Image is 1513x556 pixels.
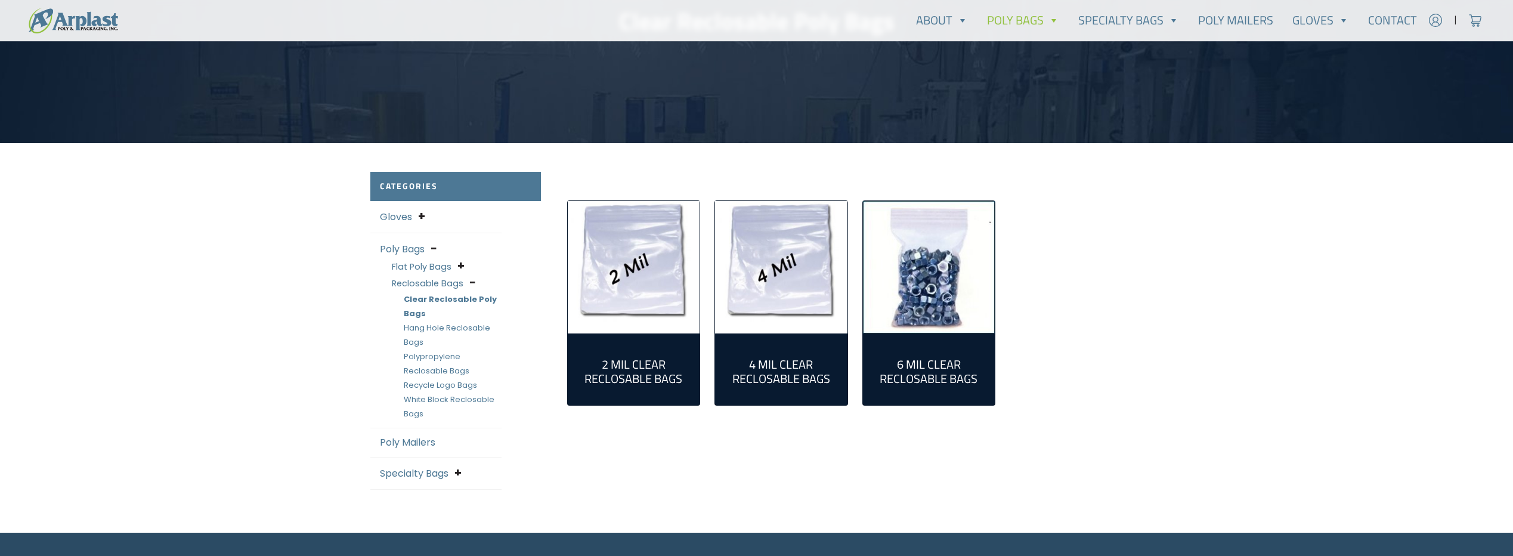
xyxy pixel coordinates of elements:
[977,8,1069,32] a: Poly Bags
[863,201,995,333] a: Visit product category 6 Mil Clear Reclosable Bags
[1189,8,1283,32] a: Poly Mailers
[872,357,986,386] h2: 6 Mil Clear Reclosable Bags
[29,8,118,33] img: logo
[380,435,435,449] a: Poly Mailers
[725,343,838,396] a: Visit product category 4 Mil Clear Reclosable Bags
[863,201,995,333] img: 6 Mil Clear Reclosable Bags
[380,242,425,256] a: Poly Bags
[380,210,412,224] a: Gloves
[1359,8,1427,32] a: Contact
[404,322,490,348] a: Hang Hole Reclosable Bags
[1454,13,1457,27] span: |
[577,343,691,396] a: Visit product category 2 Mil Clear Reclosable Bags
[404,294,497,319] a: Clear Reclosable Poly Bags
[715,201,847,333] img: 4 Mil Clear Reclosable Bags
[568,201,700,333] a: Visit product category 2 Mil Clear Reclosable Bags
[392,261,451,273] a: Flat Poly Bags
[725,357,838,386] h2: 4 Mil Clear Reclosable Bags
[1069,8,1189,32] a: Specialty Bags
[568,201,700,333] img: 2 Mil Clear Reclosable Bags
[872,343,986,396] a: Visit product category 6 Mil Clear Reclosable Bags
[1283,8,1359,32] a: Gloves
[370,172,541,201] h2: Categories
[906,8,977,32] a: About
[392,277,463,289] a: Reclosable Bags
[404,394,494,419] a: White Block Reclosable Bags
[577,357,691,386] h2: 2 Mil Clear Reclosable Bags
[404,379,477,391] a: Recycle Logo Bags
[380,467,448,480] a: Specialty Bags
[715,201,847,333] a: Visit product category 4 Mil Clear Reclosable Bags
[404,351,469,376] a: Polypropylene Reclosable Bags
